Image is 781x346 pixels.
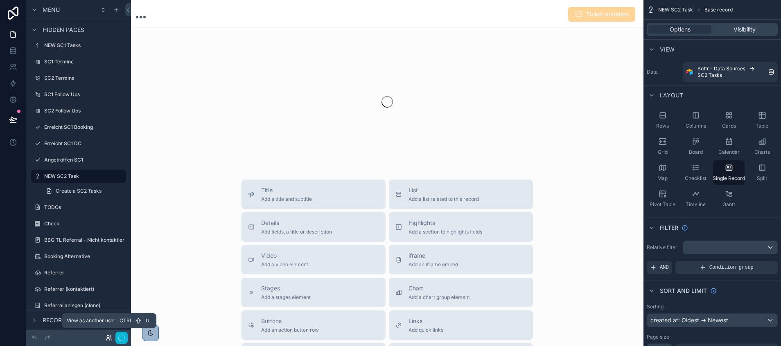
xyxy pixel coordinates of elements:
label: Referral anlegen (clone) [44,302,124,309]
button: Grid [647,134,678,159]
span: Hidden pages [43,26,84,34]
span: Visibility [734,25,756,34]
a: BBG TL Referral - Nicht kontaktiert [31,234,126,247]
span: Gantt [722,201,735,208]
label: SC2 Follow Ups [44,108,124,114]
span: Layout [660,91,683,99]
label: Relative filter [647,244,679,251]
a: Referral anlegen (clone) [31,299,126,312]
button: Checklist [680,160,711,185]
a: NEW SC2 Task [31,170,126,183]
span: Grid [658,149,668,155]
span: View [660,45,675,54]
button: Rows [647,108,678,133]
label: NEW SC2 Task [44,173,121,180]
a: SC2 Follow Ups [31,104,126,117]
span: Rows [656,123,669,129]
button: Columns [680,108,711,133]
span: Condition group [709,264,754,271]
span: Charts [754,149,770,155]
span: Map [657,175,668,182]
button: Single Record [713,160,745,185]
label: Referrer (kontaktiert) [44,286,124,292]
a: Booking Alternative [31,250,126,263]
span: Split [757,175,767,182]
span: Softr - Data Sources [697,65,745,72]
button: created at: Oldest -> Newest [647,313,778,327]
label: Check [44,220,124,227]
span: Filter [660,224,678,232]
span: Calendar [718,149,740,155]
button: Cards [713,108,745,133]
a: Create a SC2 Tasks [41,184,126,198]
span: Record view [43,316,82,324]
label: NEW SC1 Tasks [44,42,124,49]
label: Sorting [647,303,664,310]
button: Calendar [713,134,745,159]
a: SC1 Termine [31,55,126,68]
a: Erreicht SC1 DC [31,137,126,150]
button: Map [647,160,678,185]
label: SC1 Termine [44,58,124,65]
button: Table [746,108,778,133]
span: Create a SC2 Tasks [56,188,102,194]
span: Timeline [686,201,706,208]
label: Erreicht SC1 DC [44,140,124,147]
a: SC2 Termine [31,72,126,85]
button: Split [746,160,778,185]
span: AND [660,264,669,271]
a: Referrer (kontaktiert) [31,283,126,296]
label: Angetroffen SC1 [44,157,124,163]
label: Referrer [44,270,124,276]
label: SC1 Follow Ups [44,91,124,98]
a: Angetroffen SC1 [31,153,126,166]
span: View as another user [67,317,115,324]
a: Softr - Data SourcesSC2 Tasks [683,62,778,82]
span: U [144,317,151,324]
a: SC1 Follow Ups [31,88,126,101]
label: Data [647,69,679,75]
button: Pivot Table [647,186,678,211]
span: Columns [686,123,706,129]
a: Referrer [31,266,126,279]
span: Base record [704,7,733,13]
a: Check [31,217,126,230]
div: created at: Oldest -> Newest [647,314,777,327]
span: Menu [43,6,60,14]
label: TODOs [44,204,124,211]
a: TODOs [31,201,126,214]
label: SC2 Termine [44,75,124,81]
span: Single Record [713,175,745,182]
button: Timeline [680,186,711,211]
span: SC2 Tasks [697,72,722,79]
span: Table [756,123,768,129]
span: Pivot Table [650,201,675,208]
button: Gantt [713,186,745,211]
span: Board [689,149,703,155]
img: Airtable Logo [686,69,693,75]
span: Sort And Limit [660,287,707,295]
span: Checklist [685,175,707,182]
span: Ctrl [119,317,133,325]
span: Options [670,25,691,34]
span: Cards [722,123,736,129]
button: Board [680,134,711,159]
button: Charts [746,134,778,159]
a: Erreicht SC1 Booking [31,121,126,134]
a: NEW SC1 Tasks [31,39,126,52]
label: BBG TL Referral - Nicht kontaktiert [44,237,126,243]
label: Booking Alternative [44,253,124,260]
label: Erreicht SC1 Booking [44,124,124,130]
span: NEW SC2 Task [658,7,693,13]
